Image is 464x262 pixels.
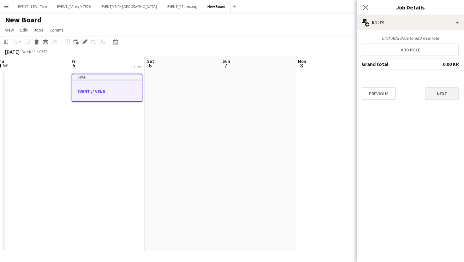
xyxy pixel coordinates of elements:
[5,15,42,25] h1: New Board
[96,0,162,13] button: EVENT// SIRK [GEOGRAPHIC_DATA]
[362,87,396,100] button: Previous
[21,49,37,54] span: Week 49
[72,74,142,102] app-job-card: DraftEVENT // VEND
[425,87,459,100] button: Next
[72,58,77,64] span: Fri
[18,26,30,34] a: Edit
[50,27,64,33] span: Comms
[47,26,66,34] a: Comms
[362,59,422,69] td: Grand total
[362,44,459,56] button: Add role
[146,62,154,69] span: 6
[222,62,230,69] span: 7
[72,89,142,94] h3: EVENT // VEND
[31,26,46,34] a: Jobs
[298,58,306,64] span: Mon
[357,3,464,11] h3: Job Details
[5,49,20,55] div: [DATE]
[52,0,96,13] button: EVENT // Atea // TP2B
[20,27,27,33] span: Edit
[72,74,142,79] div: Draft
[71,62,77,69] span: 5
[223,58,230,64] span: Sun
[34,27,43,33] span: Jobs
[357,15,464,30] div: Roles
[297,62,306,69] span: 8
[162,0,202,13] button: EVENT // Samsung
[13,0,52,13] button: EVENT - LED - Toro
[133,64,141,69] div: 1 Job
[5,27,14,33] span: View
[202,0,231,13] button: New Board
[3,26,16,34] a: View
[147,58,154,64] span: Sat
[39,49,47,54] div: CEST
[422,59,459,69] td: 0.00 KR
[362,35,459,41] div: Click Add Role to add new role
